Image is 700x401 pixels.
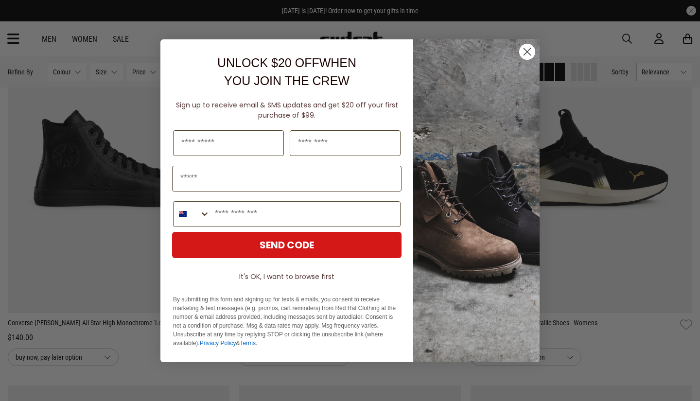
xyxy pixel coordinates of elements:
img: f7662613-148e-4c88-9575-6c6b5b55a647.jpeg [413,39,540,362]
span: Sign up to receive email & SMS updates and get $20 off your first purchase of $99. [176,100,398,120]
img: New Zealand [179,210,187,218]
button: Search Countries [174,202,210,227]
span: UNLOCK $20 OFF [217,56,319,70]
span: WHEN [319,56,356,70]
a: Terms [240,340,256,347]
input: First Name [173,130,284,156]
a: Privacy Policy [200,340,236,347]
button: It's OK, I want to browse first [172,268,402,285]
button: Close dialog [519,43,536,60]
input: Email [172,166,402,192]
p: By submitting this form and signing up for texts & emails, you consent to receive marketing & tex... [173,295,401,348]
span: YOU JOIN THE CREW [224,74,350,87]
button: SEND CODE [172,232,402,258]
button: Open LiveChat chat widget [8,4,37,33]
